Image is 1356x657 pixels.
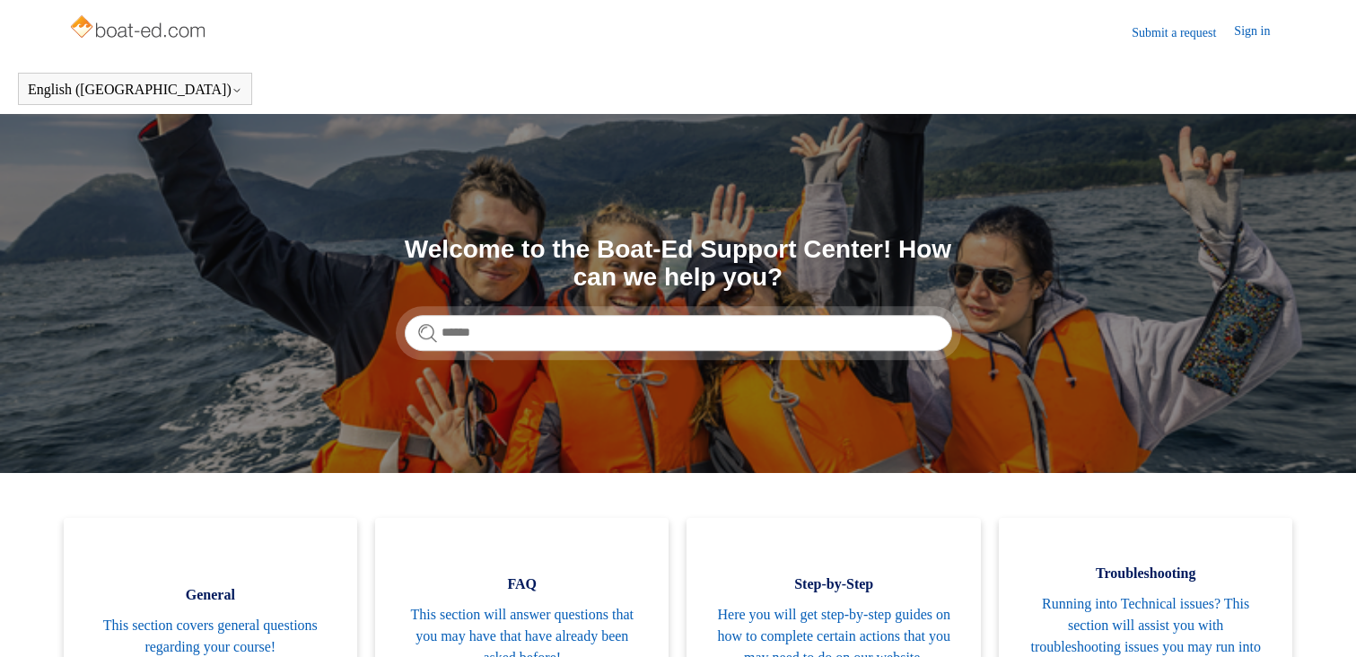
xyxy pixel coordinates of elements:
[405,315,952,351] input: Search
[713,574,953,595] span: Step-by-Step
[1234,22,1288,43] a: Sign in
[68,11,211,47] img: Boat-Ed Help Center home page
[28,82,242,98] button: English ([GEOGRAPHIC_DATA])
[1132,23,1234,42] a: Submit a request
[405,236,952,292] h1: Welcome to the Boat-Ed Support Center! How can we help you?
[91,584,330,606] span: General
[1026,563,1265,584] span: Troubleshooting
[402,574,642,595] span: FAQ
